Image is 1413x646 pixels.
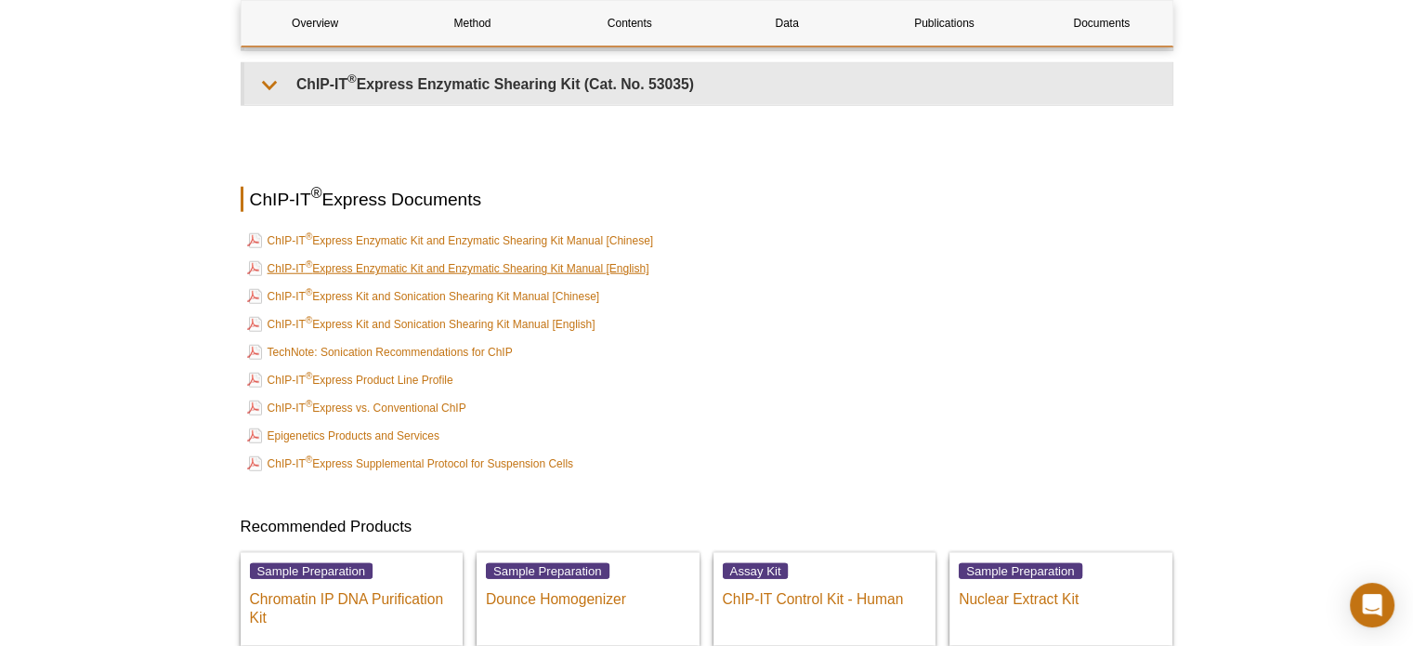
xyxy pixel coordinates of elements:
span: Sample Preparation [959,563,1082,579]
h2: ChIP-IT Express Documents [241,187,1173,212]
a: ChIP-IT®Express Supplemental Protocol for Suspension Cells [247,453,574,475]
a: Method [399,1,546,46]
sup: ® [306,399,312,409]
sup: ® [306,315,312,325]
sup: ® [306,259,312,270]
a: ChIP-IT®Express Product Line Profile [247,369,453,391]
a: ChIP-IT®Express Enzymatic Kit and Enzymatic Shearing Kit Manual [Chinese] [247,230,654,252]
p: ChIP-IT Control Kit - Human [723,581,927,609]
a: Documents [1027,1,1175,46]
a: ChIP-IT®Express Enzymatic Kit and Enzymatic Shearing Kit Manual [English] [247,257,649,280]
sup: ® [347,73,357,86]
a: Sample Preparation Dounce Homogenizer [477,552,700,646]
sup: ® [306,287,312,297]
a: TechNote: Sonication Recommendations for ChIP [247,341,513,363]
a: Contents [556,1,703,46]
span: Sample Preparation [486,563,609,579]
a: Epigenetics Products and Services [247,425,439,447]
a: ChIP-IT®Express vs. Conventional ChIP [247,397,466,419]
a: Publications [870,1,1018,46]
a: Data [713,1,860,46]
a: Sample Preparation Nuclear Extract Kit [949,552,1172,646]
span: Assay Kit [723,563,789,579]
sup: ® [311,186,322,202]
div: Open Intercom Messenger [1350,583,1394,627]
sup: ® [306,455,312,465]
a: Assay Kit ChIP-IT Control Kit - Human [713,552,936,646]
p: Dounce Homogenizer [486,581,690,609]
p: Nuclear Extract Kit [959,581,1163,609]
a: ChIP-IT®Express Kit and Sonication Shearing Kit Manual [English] [247,313,595,336]
a: Overview [242,1,389,46]
sup: ® [306,371,312,381]
a: Sample Preparation Chromatin IP DNA Purification Kit [241,552,464,646]
a: ChIP-IT®Express Kit and Sonication Shearing Kit Manual [Chinese] [247,285,600,308]
p: Chromatin IP DNA Purification Kit [250,581,454,627]
summary: ChIP-IT®Express Enzymatic Shearing Kit (Cat. No. 53035) [244,63,1172,105]
sup: ® [306,231,312,242]
h3: Recommended Products [241,516,1173,538]
span: Sample Preparation [250,563,373,579]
